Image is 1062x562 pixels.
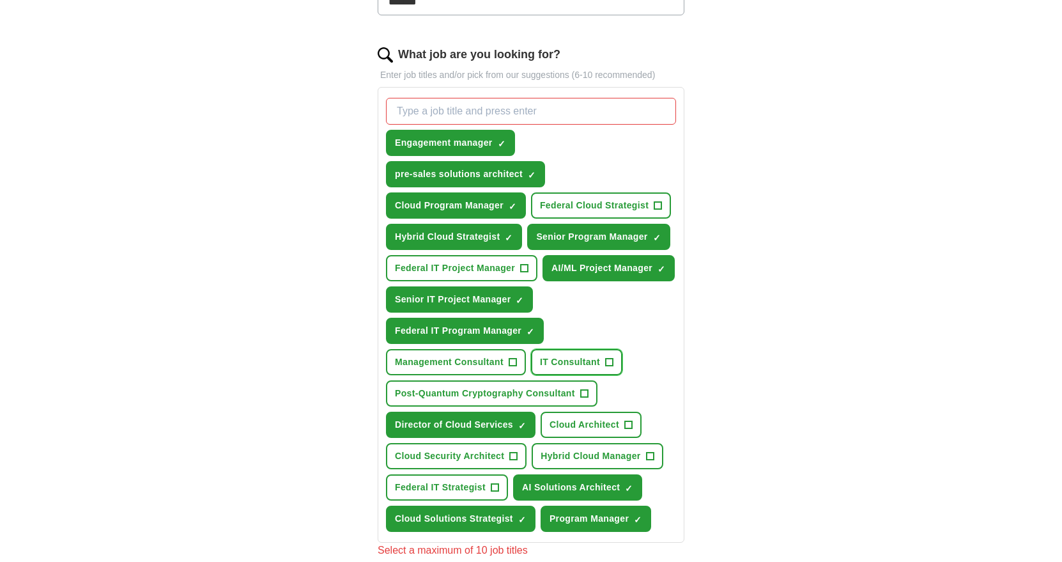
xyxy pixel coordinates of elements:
[550,512,629,526] span: Program Manager
[540,199,649,212] span: Federal Cloud Strategist
[541,506,651,532] button: Program Manager✓
[531,192,671,219] button: Federal Cloud Strategist
[543,255,675,281] button: AI/ML Project Manager✓
[528,170,535,180] span: ✓
[395,168,523,181] span: pre-sales solutions architect
[395,324,521,338] span: Federal IT Program Manager
[551,261,652,275] span: AI/ML Project Manager
[509,201,516,212] span: ✓
[386,255,537,281] button: Federal IT Project Manager
[540,355,600,369] span: IT Consultant
[386,192,526,219] button: Cloud Program Manager✓
[386,224,522,250] button: Hybrid Cloud Strategist✓
[386,130,515,156] button: Engagement manager✓
[658,264,665,274] span: ✓
[518,515,526,525] span: ✓
[498,139,505,149] span: ✓
[378,543,684,558] div: Select a maximum of 10 job titles
[531,349,622,375] button: IT Consultant
[395,261,515,275] span: Federal IT Project Manager
[653,233,661,243] span: ✓
[386,443,527,469] button: Cloud Security Architect
[395,136,493,150] span: Engagement manager
[386,161,545,187] button: pre-sales solutions architect✓
[516,295,523,306] span: ✓
[395,230,500,244] span: Hybrid Cloud Strategist
[395,418,513,432] span: Director of Cloud Services
[395,387,575,400] span: Post-Quantum Cryptography Consultant
[550,418,619,432] span: Cloud Architect
[541,412,642,438] button: Cloud Architect
[625,483,633,494] span: ✓
[395,449,504,463] span: Cloud Security Architect
[513,474,642,501] button: AI Solutions Architect✓
[527,224,670,250] button: Senior Program Manager✓
[527,327,534,337] span: ✓
[386,318,544,344] button: Federal IT Program Manager✓
[536,230,647,244] span: Senior Program Manager
[395,512,513,526] span: Cloud Solutions Strategist
[386,98,676,125] input: Type a job title and press enter
[395,481,486,494] span: Federal IT Strategist
[378,47,393,63] img: search.png
[386,380,597,407] button: Post-Quantum Cryptography Consultant
[386,474,508,501] button: Federal IT Strategist
[395,293,511,306] span: Senior IT Project Manager
[522,481,620,494] span: AI Solutions Architect
[386,412,535,438] button: Director of Cloud Services✓
[518,421,526,431] span: ✓
[386,506,535,532] button: Cloud Solutions Strategist✓
[541,449,640,463] span: Hybrid Cloud Manager
[386,349,526,375] button: Management Consultant
[505,233,512,243] span: ✓
[398,46,560,63] label: What job are you looking for?
[386,286,533,313] button: Senior IT Project Manager✓
[532,443,663,469] button: Hybrid Cloud Manager
[395,355,504,369] span: Management Consultant
[395,199,504,212] span: Cloud Program Manager
[378,68,684,82] p: Enter job titles and/or pick from our suggestions (6-10 recommended)
[634,515,642,525] span: ✓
